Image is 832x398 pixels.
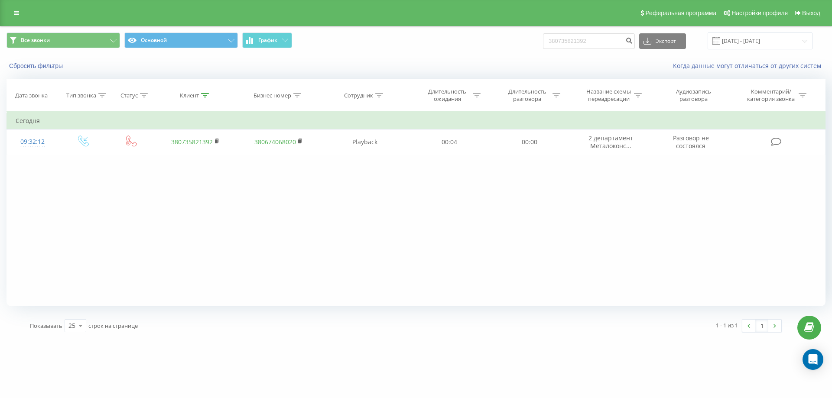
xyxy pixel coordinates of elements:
[543,33,635,49] input: Поиск по номеру
[15,92,48,99] div: Дата звонка
[171,138,213,146] a: 380735821392
[504,88,550,103] div: Длительность разговора
[639,33,686,49] button: Экспорт
[124,32,238,48] button: Основной
[588,134,633,150] span: 2 департамент Металоконс...
[68,321,75,330] div: 25
[344,92,373,99] div: Сотрудник
[30,322,62,330] span: Показывать
[6,32,120,48] button: Все звонки
[320,129,409,155] td: Playback
[180,92,199,99] div: Клиент
[424,88,471,103] div: Длительность ожидания
[731,10,788,16] span: Настройки профиля
[66,92,96,99] div: Тип звонка
[755,320,768,332] a: 1
[409,129,489,155] td: 00:04
[645,10,716,16] span: Реферальная программа
[673,134,709,150] span: Разговор не состоялся
[6,62,67,70] button: Сбросить фильтры
[803,349,823,370] div: Open Intercom Messenger
[746,88,796,103] div: Комментарий/категория звонка
[258,37,277,43] span: График
[242,32,292,48] button: График
[254,138,296,146] a: 380674068020
[489,129,569,155] td: 00:00
[673,61,825,70] a: Когда данные могут отличаться от других систем
[88,322,138,330] span: строк на странице
[120,92,138,99] div: Статус
[21,37,50,44] span: Все звонки
[16,133,49,150] div: 09:32:12
[716,321,738,330] div: 1 - 1 из 1
[585,88,632,103] div: Название схемы переадресации
[7,112,825,129] td: Сегодня
[253,92,291,99] div: Бизнес номер
[666,88,722,103] div: Аудиозапись разговора
[802,10,820,16] span: Выход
